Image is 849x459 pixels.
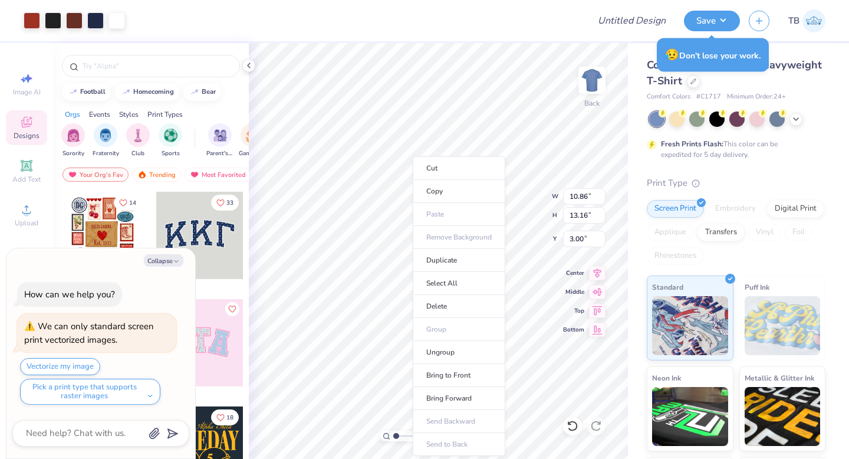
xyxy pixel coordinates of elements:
div: Rhinestones [647,247,704,265]
div: Print Type [647,176,825,190]
button: Like [211,195,239,211]
div: Most Favorited [185,168,251,182]
div: Transfers [697,224,745,241]
span: Middle [563,288,584,296]
span: TB [788,14,799,28]
div: Applique [647,224,694,241]
img: Neon Ink [652,387,728,446]
span: Neon Ink [652,372,681,384]
span: Metallic & Glitter Ink [745,372,814,384]
div: homecoming [133,88,174,95]
li: Duplicate [413,249,505,272]
div: Trending [132,168,181,182]
img: Game Day Image [246,129,259,142]
div: Print Types [147,109,183,120]
span: Game Day [239,149,266,158]
li: Select All [413,272,505,295]
div: Digital Print [767,200,824,218]
span: Upload [15,218,38,228]
button: Like [225,302,239,316]
img: Club Image [131,129,144,142]
div: filter for Sports [159,123,182,158]
div: filter for Parent's Weekend [206,123,233,158]
span: 18 [226,415,233,421]
button: filter button [159,123,182,158]
div: filter for Sorority [61,123,85,158]
span: # C1717 [696,92,721,102]
button: Like [114,195,141,211]
button: Save [684,11,740,31]
img: most_fav.gif [68,171,77,179]
li: Bring Forward [413,387,505,410]
div: Foil [785,224,812,241]
div: filter for Fraternity [93,123,119,158]
button: Like [211,409,239,425]
li: Bring to Front [413,364,505,387]
span: Comfort Colors Adult Heavyweight T-Shirt [647,58,822,88]
button: filter button [239,123,266,158]
button: filter button [93,123,119,158]
span: Center [563,269,584,277]
button: bear [183,83,221,101]
input: Try "Alpha" [81,60,232,72]
img: trend_line.gif [68,88,78,96]
div: Embroidery [707,200,764,218]
img: most_fav.gif [190,171,199,179]
span: Bottom [563,326,584,334]
img: Back [580,68,604,92]
li: Copy [413,180,505,203]
button: filter button [61,123,85,158]
span: Image AI [13,87,41,97]
input: Untitled Design [588,9,675,32]
div: Back [584,98,600,109]
img: Sorority Image [67,129,80,142]
div: Your Org's Fav [62,168,129,182]
a: TB [788,9,825,32]
li: Ungroup [413,341,505,364]
button: filter button [126,123,150,158]
div: filter for Club [126,123,150,158]
div: filter for Game Day [239,123,266,158]
div: Styles [119,109,139,120]
div: We can only standard screen print vectorized images. [24,320,154,346]
li: Delete [413,295,505,318]
img: Standard [652,296,728,355]
span: Designs [14,131,40,140]
span: Standard [652,281,683,293]
button: Pick a print type that supports raster images [20,379,160,405]
div: Don’t lose your work. [657,38,769,72]
img: trending.gif [137,171,147,179]
img: Metallic & Glitter Ink [745,387,821,446]
div: Vinyl [748,224,781,241]
div: Events [89,109,110,120]
span: Comfort Colors [647,92,690,102]
img: Parent's Weekend Image [213,129,227,142]
span: 33 [226,200,233,206]
span: Sports [162,149,180,158]
span: Top [563,307,584,315]
div: How can we help you? [24,288,115,300]
span: 14 [129,200,136,206]
button: Collapse [144,254,183,267]
button: homecoming [115,83,179,101]
span: Parent's Weekend [206,149,233,158]
div: Orgs [65,109,80,120]
img: Sports Image [164,129,177,142]
strong: Fresh Prints Flash: [661,139,723,149]
span: 😥 [665,47,679,63]
div: football [80,88,106,95]
span: Fraternity [93,149,119,158]
img: trend_line.gif [190,88,199,96]
div: bear [202,88,216,95]
button: football [62,83,111,101]
span: Club [131,149,144,158]
li: Cut [413,156,505,180]
img: Tikshita Bharti [802,9,825,32]
img: Fraternity Image [99,129,112,142]
span: Sorority [62,149,84,158]
img: trend_line.gif [121,88,131,96]
span: Add Text [12,175,41,184]
button: Vectorize my image [20,358,100,375]
span: Puff Ink [745,281,769,293]
img: Puff Ink [745,296,821,355]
